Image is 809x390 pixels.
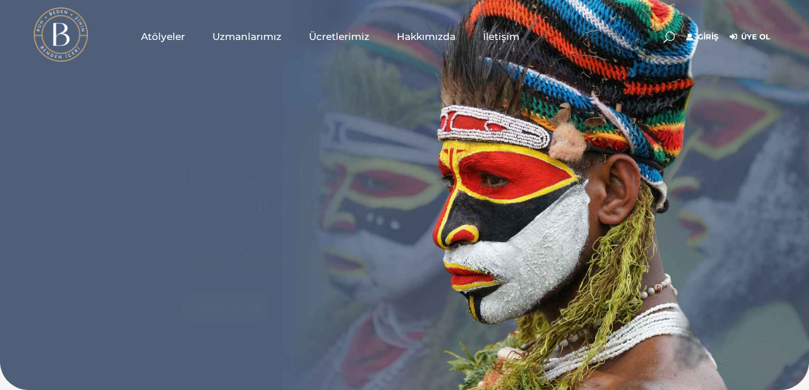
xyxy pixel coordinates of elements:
span: Hakkımızda [397,30,456,43]
rs-layer: seni bekliyor [185,242,337,282]
a: Hakkımızda [383,8,469,65]
a: Ücretlerimiz [295,8,383,65]
a: HEMEN ÜYE OL! [185,293,270,320]
span: Uzmanlarımız [212,30,281,43]
a: Üye Ol [730,30,770,44]
a: Atölyeler [127,8,199,65]
a: İletişim [469,8,533,65]
span: İletişim [483,30,520,43]
a: Uzmanlarımız [199,8,295,65]
rs-layer: Binlerce Yıllık [PERSON_NAME]. Tek bir yerde, [180,127,416,220]
span: Ücretlerimiz [309,30,369,43]
span: Atölyeler [141,30,185,43]
a: Giriş [686,30,718,44]
img: light logo [34,7,88,62]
